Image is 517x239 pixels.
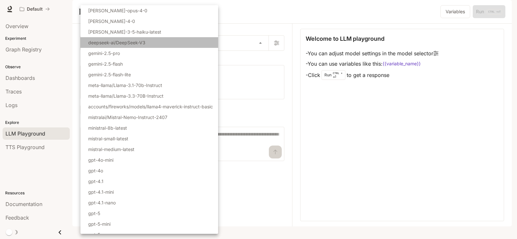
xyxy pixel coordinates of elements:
p: gpt-5-mini [88,221,111,227]
p: mistralai/Mistral-Nemo-Instruct-2407 [88,114,167,121]
p: gpt-4.1 [88,178,103,185]
p: mistral-small-latest [88,135,128,142]
p: gpt-4o [88,167,103,174]
p: ministral-8b-latest [88,125,127,131]
p: gemini-2.5-pro [88,50,120,57]
p: [PERSON_NAME]-4-0 [88,18,135,25]
p: meta-llama/Llama-3.3-70B-Instruct [88,92,164,99]
p: deepseek-ai/DeepSeek-V3 [88,39,145,46]
p: gpt-5-nano [88,231,112,238]
p: accounts/fireworks/models/llama4-maverick-instruct-basic [88,103,213,110]
p: gpt-5 [88,210,100,217]
p: mistral-medium-latest [88,146,134,153]
p: [PERSON_NAME]-opus-4-0 [88,7,147,14]
p: gemini-2.5-flash [88,60,123,67]
p: gpt-4.1-nano [88,199,116,206]
p: meta-llama/Llama-3.1-70b-Instruct [88,82,162,89]
p: [PERSON_NAME]-3-5-haiku-latest [88,28,161,35]
p: gpt-4.1-mini [88,189,114,195]
p: gemini-2.5-flash-lite [88,71,131,78]
p: gpt-4o-mini [88,157,113,163]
